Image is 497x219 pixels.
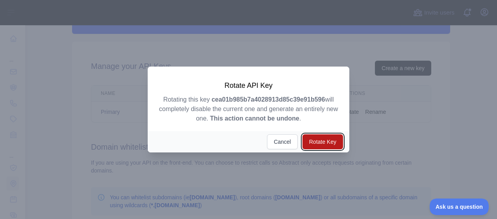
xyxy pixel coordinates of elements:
strong: cea01b985b7a4028913d85c39e91b596 [211,96,325,103]
strong: This action cannot be undone [210,115,299,122]
button: Cancel [267,134,298,149]
button: Rotate Key [302,134,343,149]
p: Rotating this key will completely disable the current one and generate an entirely new one. . [157,95,340,123]
iframe: Toggle Customer Support [430,199,489,215]
h3: Rotate API Key [157,81,340,90]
